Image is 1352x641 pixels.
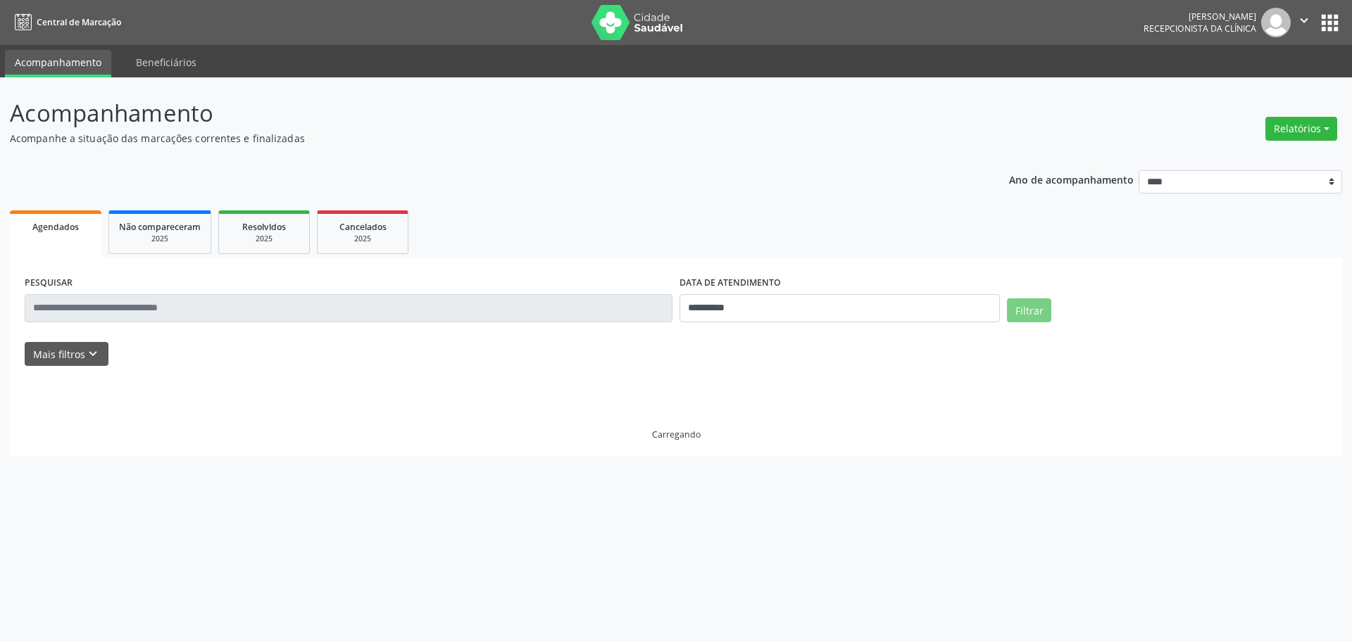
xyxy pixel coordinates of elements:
label: DATA DE ATENDIMENTO [680,272,781,294]
span: Não compareceram [119,221,201,233]
span: Resolvidos [242,221,286,233]
div: 2025 [327,234,398,244]
div: [PERSON_NAME] [1144,11,1256,23]
img: img [1261,8,1291,37]
button: Relatórios [1265,117,1337,141]
div: 2025 [119,234,201,244]
p: Acompanhe a situação das marcações correntes e finalizadas [10,131,942,146]
a: Beneficiários [126,50,206,75]
p: Acompanhamento [10,96,942,131]
button: Mais filtroskeyboard_arrow_down [25,342,108,367]
button:  [1291,8,1317,37]
a: Acompanhamento [5,50,111,77]
span: Agendados [32,221,79,233]
label: PESQUISAR [25,272,73,294]
div: Carregando [652,429,701,440]
p: Ano de acompanhamento [1009,170,1134,188]
span: Cancelados [339,221,387,233]
span: Central de Marcação [37,16,121,28]
span: Recepcionista da clínica [1144,23,1256,34]
div: 2025 [229,234,299,244]
button: Filtrar [1007,298,1051,322]
button: apps [1317,11,1342,35]
i: keyboard_arrow_down [85,346,101,362]
a: Central de Marcação [10,11,121,34]
i:  [1296,13,1312,28]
